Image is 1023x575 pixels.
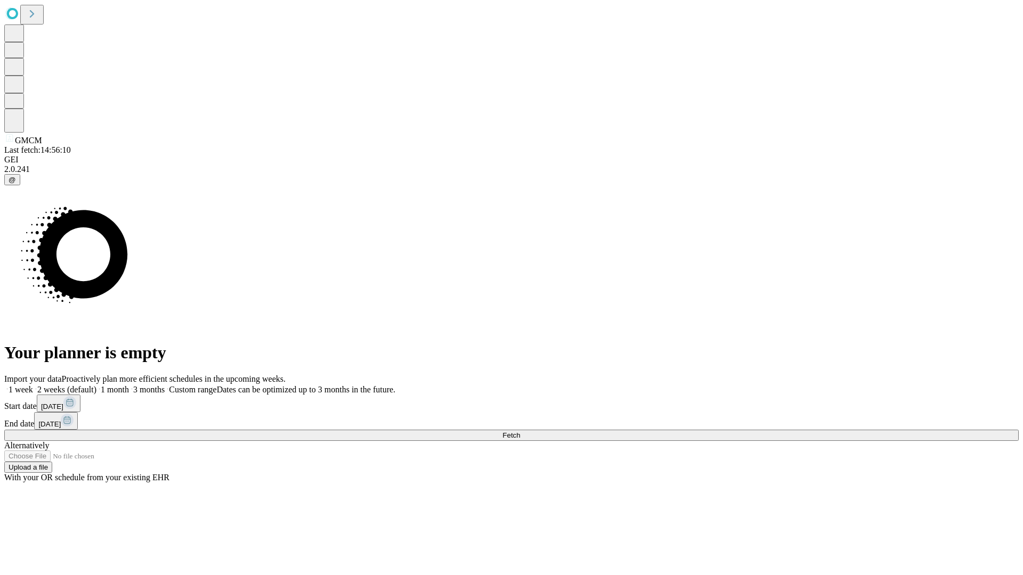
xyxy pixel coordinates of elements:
[169,385,216,394] span: Custom range
[4,395,1019,412] div: Start date
[4,174,20,185] button: @
[4,412,1019,430] div: End date
[4,145,71,154] span: Last fetch: 14:56:10
[4,430,1019,441] button: Fetch
[217,385,395,394] span: Dates can be optimized up to 3 months in the future.
[4,473,169,482] span: With your OR schedule from your existing EHR
[4,155,1019,165] div: GEI
[133,385,165,394] span: 3 months
[4,441,49,450] span: Alternatively
[4,343,1019,363] h1: Your planner is empty
[4,165,1019,174] div: 2.0.241
[38,420,61,428] span: [DATE]
[34,412,78,430] button: [DATE]
[9,176,16,184] span: @
[15,136,42,145] span: GMCM
[101,385,129,394] span: 1 month
[9,385,33,394] span: 1 week
[62,374,286,383] span: Proactively plan more efficient schedules in the upcoming weeks.
[4,462,52,473] button: Upload a file
[41,402,63,410] span: [DATE]
[37,395,80,412] button: [DATE]
[502,431,520,439] span: Fetch
[4,374,62,383] span: Import your data
[37,385,96,394] span: 2 weeks (default)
